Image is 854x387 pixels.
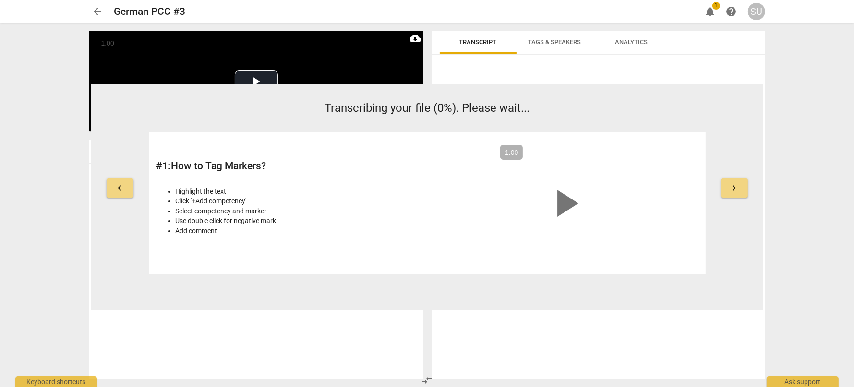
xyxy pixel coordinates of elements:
span: keyboard_arrow_left [114,182,126,194]
span: keyboard_arrow_right [729,182,740,194]
button: Notifications [702,3,719,20]
li: Select competency and marker [176,206,422,216]
span: arrow_back [92,6,104,17]
div: Keyboard shortcuts [15,376,97,387]
span: help [726,6,737,17]
h2: German PCC #3 [114,6,186,18]
span: 1 [712,2,720,10]
span: Analytics [615,38,648,46]
span: Transcribing your file (0%). Please wait... [325,101,529,115]
a: Help [723,3,740,20]
li: Use double click for negative mark [176,216,422,226]
li: Add comment [176,226,422,236]
span: play_arrow [542,180,588,226]
span: notifications [705,6,716,17]
li: Click '+Add competency' [176,196,422,206]
li: Highlight the text [176,187,422,197]
h2: # 1 : How to Tag Markers? [156,160,422,172]
span: Transcript [459,38,497,46]
div: Ask support [767,376,839,387]
span: compare_arrows [421,375,433,386]
span: Tags & Speakers [529,38,581,46]
span: cloud_download [410,33,421,44]
button: SU [748,3,765,20]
